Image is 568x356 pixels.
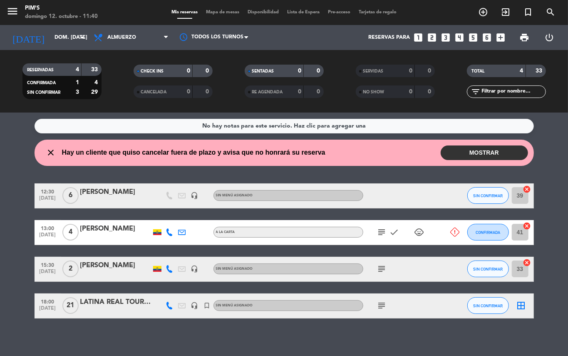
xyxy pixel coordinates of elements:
strong: 4 [94,80,99,85]
strong: 1 [76,80,79,85]
span: Tarjetas de regalo [355,10,401,15]
i: add_circle_outline [478,7,488,17]
button: SIN CONFIRMAR [467,187,509,204]
span: Lista de Espera [283,10,324,15]
div: No hay notas para este servicio. Haz clic para agregar una [202,121,366,131]
strong: 33 [91,67,99,73]
strong: 29 [91,89,99,95]
i: close [46,148,56,158]
strong: 33 [536,68,544,74]
strong: 0 [409,89,412,95]
div: LOG OUT [537,25,562,50]
strong: 0 [206,89,211,95]
span: SIN CONFIRMAR [27,90,61,95]
i: menu [6,5,19,18]
button: SIN CONFIRMAR [467,297,509,314]
input: Filtrar por nombre... [481,87,546,96]
span: CANCELADA [141,90,167,94]
span: TOTAL [472,69,485,73]
strong: 0 [187,89,190,95]
span: Pre-acceso [324,10,355,15]
i: [DATE] [6,28,50,47]
span: SIN CONFIRMAR [473,267,503,271]
span: CONFIRMADA [27,81,56,85]
i: cancel [523,185,531,193]
strong: 3 [76,89,79,95]
span: [DATE] [37,232,58,242]
button: SIN CONFIRMAR [467,261,509,277]
i: arrow_drop_down [77,33,87,43]
i: headset_mic [191,302,198,309]
i: subject [377,301,387,311]
strong: 0 [187,68,190,74]
i: looks_4 [454,32,465,43]
span: 21 [62,297,79,314]
button: MOSTRAR [441,145,528,160]
span: RESERVADAS [27,68,54,72]
span: Reservas para [368,35,410,40]
span: A la Carta [216,231,235,234]
span: print [519,33,529,43]
span: Mis reservas [167,10,202,15]
div: [PERSON_NAME] [80,260,151,271]
i: exit_to_app [501,7,511,17]
span: SENTADAS [252,69,274,73]
span: Mapa de mesas [202,10,243,15]
button: CONFIRMADA [467,224,509,241]
div: [PERSON_NAME] [80,223,151,234]
i: power_settings_new [544,33,554,43]
i: filter_list [471,87,481,97]
strong: 0 [317,68,322,74]
span: Sin menú asignado [216,194,253,197]
span: 12:30 [37,186,58,196]
strong: 4 [520,68,523,74]
span: 18:00 [37,296,58,306]
strong: 0 [428,89,433,95]
span: SIN CONFIRMAR [473,303,503,308]
span: 15:30 [37,260,58,269]
span: SERVIDAS [363,69,384,73]
div: Pim's [25,4,98,13]
span: Disponibilidad [243,10,283,15]
strong: 0 [298,89,301,95]
span: Almuerzo [107,35,136,40]
i: cancel [523,258,531,267]
i: check [389,227,399,237]
i: looks_one [413,32,424,43]
span: [DATE] [37,306,58,315]
span: Hay un cliente que quiso cancelar fuera de plazo y avisa que no honrará su reserva [62,147,325,158]
strong: 0 [317,89,322,95]
i: cancel [523,222,531,230]
span: [DATE] [37,196,58,205]
span: 13:00 [37,223,58,233]
span: Sin menú asignado [216,304,253,307]
div: [PERSON_NAME] [80,187,151,198]
i: looks_5 [468,32,479,43]
span: 2 [62,261,79,277]
i: looks_3 [440,32,451,43]
span: 6 [62,187,79,204]
i: looks_two [427,32,437,43]
span: CONFIRMADA [476,230,500,235]
button: menu [6,5,19,20]
strong: 0 [206,68,211,74]
strong: 0 [428,68,433,74]
span: CHECK INS [141,69,164,73]
i: border_all [516,301,526,311]
i: turned_in_not [203,302,211,309]
i: add_box [495,32,506,43]
strong: 0 [298,68,301,74]
span: NO SHOW [363,90,384,94]
span: [DATE] [37,269,58,278]
i: headset_mic [191,192,198,199]
span: Sin menú asignado [216,267,253,271]
div: LATINA REAL TOURS/ [PERSON_NAME] [80,297,151,308]
span: SIN CONFIRMAR [473,193,503,198]
div: domingo 12. octubre - 11:40 [25,13,98,21]
i: search [546,7,556,17]
i: subject [377,264,387,274]
strong: 4 [76,67,79,73]
strong: 0 [409,68,412,74]
i: looks_6 [481,32,492,43]
span: RE AGENDADA [252,90,283,94]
